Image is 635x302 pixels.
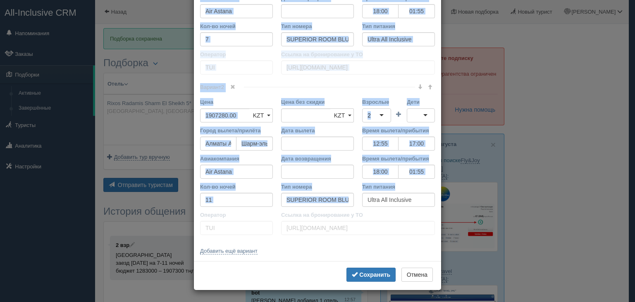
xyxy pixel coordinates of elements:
[281,98,354,106] label: Цена без скидки
[330,108,354,122] a: KZT
[362,127,435,134] label: Время вылета/прибытия
[200,127,273,134] label: Город вылета/прилёта
[200,155,273,163] label: Авиакомпания
[281,22,354,30] label: Тип номера
[401,268,433,282] button: Отмена
[362,98,391,106] label: Взрослые
[200,211,273,219] label: Оператор
[346,268,396,282] button: Сохранить
[362,183,435,191] label: Тип питания
[334,112,345,119] span: KZT
[368,111,371,120] div: 2
[407,98,435,106] label: Дети
[200,248,258,254] a: Добавить ещё вариант
[362,155,435,163] label: Время вылета/прибытия
[362,22,435,30] label: Тип питания
[249,108,273,122] a: KZT
[221,84,224,90] span: 2
[281,211,435,219] label: Ссылка на бронирование у ТО
[200,50,273,58] label: Оператор
[281,50,435,58] label: Ссылка на бронирование у ТО
[200,183,273,191] label: Кол-во ночей
[281,183,354,191] label: Тип номера
[281,155,354,163] label: Дата возвращения
[253,112,264,119] span: KZT
[281,127,354,134] label: Дата вылета
[200,84,244,90] span: Вариант
[200,22,273,30] label: Кол-во ночей
[200,98,273,106] label: Цена
[359,271,390,278] b: Сохранить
